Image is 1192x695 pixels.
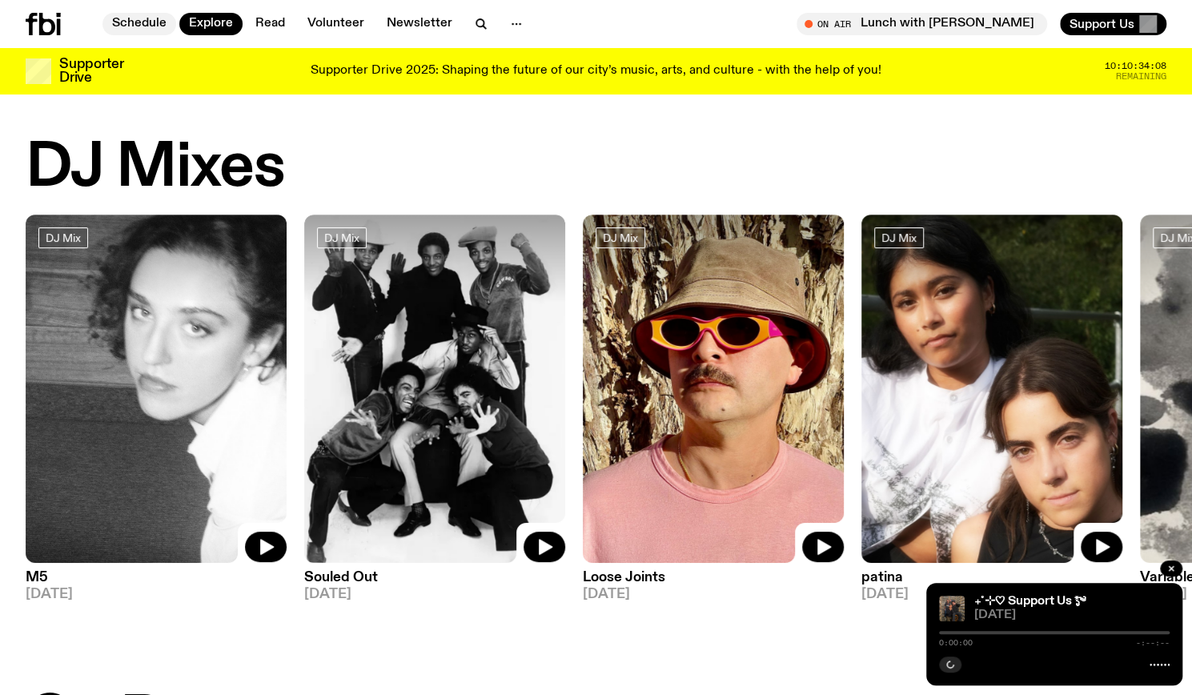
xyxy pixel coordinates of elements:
[881,232,917,244] span: DJ Mix
[311,64,881,78] p: Supporter Drive 2025: Shaping the future of our city’s music, arts, and culture - with the help o...
[1136,639,1170,647] span: -:--:--
[583,588,844,601] span: [DATE]
[102,13,176,35] a: Schedule
[861,563,1122,601] a: patina[DATE]
[1060,13,1166,35] button: Support Us
[246,13,295,35] a: Read
[26,563,287,601] a: M5[DATE]
[26,571,287,585] h3: M5
[46,232,81,244] span: DJ Mix
[179,13,243,35] a: Explore
[596,227,645,248] a: DJ Mix
[797,13,1047,35] button: On AirLunch with [PERSON_NAME]
[874,227,924,248] a: DJ Mix
[974,609,1170,621] span: [DATE]
[26,138,284,199] h2: DJ Mixes
[59,58,123,85] h3: Supporter Drive
[304,588,565,601] span: [DATE]
[304,563,565,601] a: Souled Out[DATE]
[861,571,1122,585] h3: patina
[298,13,374,35] a: Volunteer
[38,227,88,248] a: DJ Mix
[583,571,844,585] h3: Loose Joints
[861,588,1122,601] span: [DATE]
[583,215,844,563] img: Tyson stands in front of a paperbark tree wearing orange sunglasses, a suede bucket hat and a pin...
[974,595,1086,608] a: ₊˚⊹♡ Support Us *ೃ༄
[324,232,359,244] span: DJ Mix
[304,571,565,585] h3: Souled Out
[377,13,462,35] a: Newsletter
[939,639,973,647] span: 0:00:00
[1105,62,1166,70] span: 10:10:34:08
[1116,72,1166,81] span: Remaining
[603,232,638,244] span: DJ Mix
[26,588,287,601] span: [DATE]
[583,563,844,601] a: Loose Joints[DATE]
[26,215,287,563] img: A black and white photo of Lilly wearing a white blouse and looking up at the camera.
[1070,17,1134,31] span: Support Us
[317,227,367,248] a: DJ Mix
